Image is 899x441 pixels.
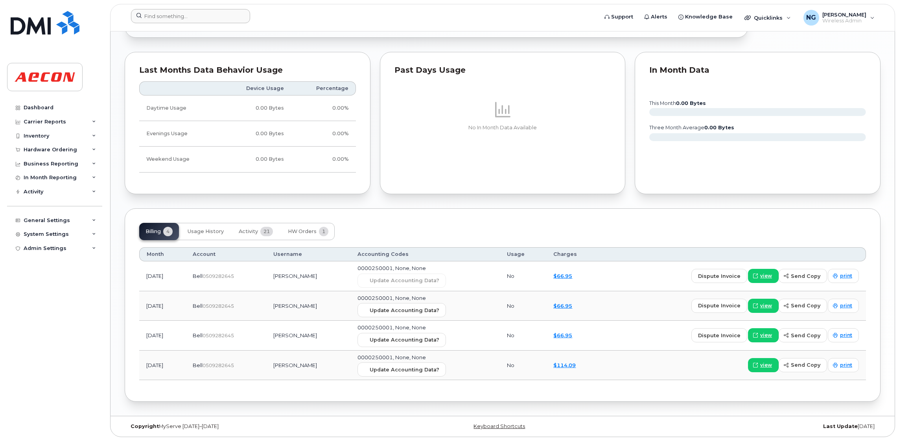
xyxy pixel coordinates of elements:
[357,295,426,301] span: 0000250001, None, None
[628,423,881,430] div: [DATE]
[500,291,546,321] td: No
[139,121,219,147] td: Evenings Usage
[219,96,291,121] td: 0.00 Bytes
[779,358,827,372] button: send copy
[739,10,796,26] div: Quicklinks
[798,10,880,26] div: Nicole Guida
[193,332,203,338] span: Bell
[553,273,572,279] a: $66.95
[691,269,747,283] button: dispute invoice
[319,227,328,236] span: 1
[828,269,859,283] a: print
[370,336,439,344] span: Update Accounting Data?
[219,121,291,147] td: 0.00 Bytes
[186,247,266,261] th: Account
[139,147,219,172] td: Weekend Usage
[828,328,859,342] a: print
[139,321,186,351] td: [DATE]
[828,358,859,372] a: print
[840,302,852,309] span: print
[139,96,219,121] td: Daytime Usage
[139,121,356,147] tr: Weekdays from 6:00pm to 8:00am
[553,332,572,338] a: $66.95
[791,361,820,369] span: send copy
[639,9,673,25] a: Alerts
[139,247,186,261] th: Month
[266,261,350,291] td: [PERSON_NAME]
[357,274,446,288] button: Update Accounting Data?
[649,66,866,74] div: In Month Data
[779,269,827,283] button: send copy
[840,272,852,279] span: print
[239,228,258,235] span: Activity
[649,125,734,130] text: three month average
[266,351,350,380] td: [PERSON_NAME]
[139,66,356,74] div: Last Months Data Behavior Usage
[760,272,772,279] span: view
[760,302,772,309] span: view
[840,332,852,339] span: print
[266,247,350,261] th: Username
[698,302,741,309] span: dispute invoice
[760,332,772,339] span: view
[748,358,779,372] a: view
[791,272,820,280] span: send copy
[791,302,820,309] span: send copy
[357,324,426,331] span: 0000250001, None, None
[219,81,291,96] th: Device Usage
[291,147,356,172] td: 0.00%
[553,362,576,368] a: $114.09
[291,96,356,121] td: 0.00%
[823,423,858,429] strong: Last Update
[673,9,738,25] a: Knowledge Base
[779,299,827,313] button: send copy
[840,362,852,369] span: print
[500,261,546,291] td: No
[748,328,779,342] a: view
[203,333,234,338] span: 0509282645
[704,125,734,130] tspan: 0.00 Bytes
[291,81,356,96] th: Percentage
[370,307,439,314] span: Update Accounting Data?
[193,362,203,368] span: Bell
[139,261,186,291] td: [DATE]
[500,321,546,351] td: No
[193,273,203,279] span: Bell
[651,13,667,21] span: Alerts
[611,13,633,21] span: Support
[546,247,601,261] th: Charges
[288,228,317,235] span: HW Orders
[500,351,546,380] td: No
[370,366,439,373] span: Update Accounting Data?
[139,147,356,172] tr: Friday from 6:00pm to Monday 8:00am
[203,273,234,279] span: 0509282645
[760,362,772,369] span: view
[806,13,816,22] span: NG
[188,228,224,235] span: Usage History
[131,423,159,429] strong: Copyright
[370,277,439,284] span: Update Accounting Data?
[266,321,350,351] td: [PERSON_NAME]
[599,9,639,25] a: Support
[139,351,186,380] td: [DATE]
[748,299,779,313] a: view
[266,291,350,321] td: [PERSON_NAME]
[685,13,733,21] span: Knowledge Base
[394,124,611,131] p: No In Month Data Available
[139,291,186,321] td: [DATE]
[822,11,866,18] span: [PERSON_NAME]
[131,9,250,23] input: Find something...
[357,362,446,377] button: Update Accounting Data?
[822,18,866,24] span: Wireless Admin
[791,332,820,339] span: send copy
[748,269,779,283] a: view
[203,362,234,368] span: 0509282645
[357,303,446,317] button: Update Accounting Data?
[500,247,546,261] th: Usage
[125,423,377,430] div: MyServe [DATE]–[DATE]
[203,303,234,309] span: 0509282645
[193,303,203,309] span: Bell
[553,303,572,309] a: $66.95
[698,332,741,339] span: dispute invoice
[357,354,426,360] span: 0000250001, None, None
